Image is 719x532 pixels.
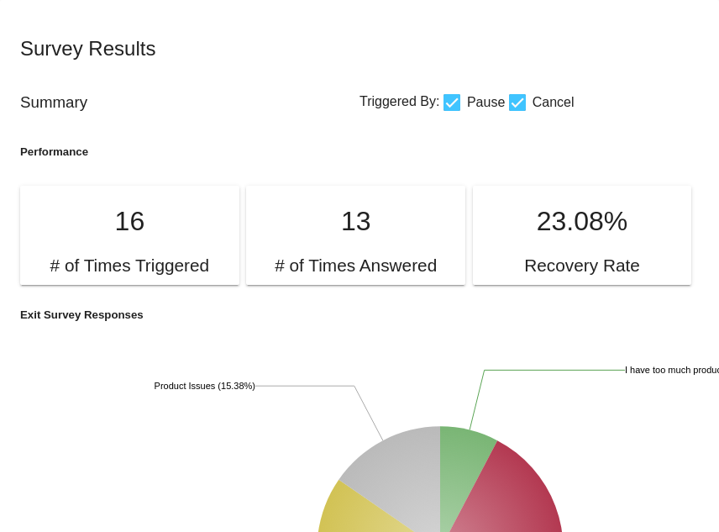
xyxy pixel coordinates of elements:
[524,255,640,277] h2: Recovery Rate
[359,94,439,108] span: Triggered By:
[467,92,505,113] span: Pause
[50,255,210,277] h2: # of Times Triggered
[20,37,359,61] h2: Survey Results
[533,92,575,113] span: Cancel
[20,308,359,321] h5: Exit Survey Responses
[20,145,359,158] h5: Performance
[493,206,672,237] p: 23.08%
[155,381,255,391] text: Product Issues (15.38%)
[266,206,445,237] p: 13
[20,93,359,112] h3: Summary
[275,255,437,277] h2: # of Times Answered
[40,206,219,237] p: 16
